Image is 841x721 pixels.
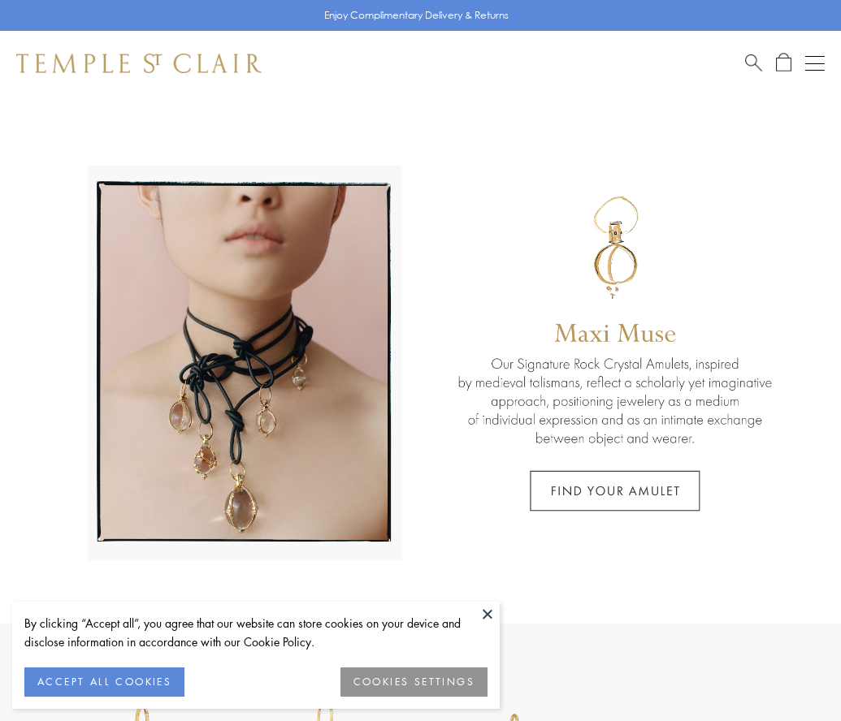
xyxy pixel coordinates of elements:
button: COOKIES SETTINGS [340,667,488,697]
a: Open Shopping Bag [776,53,791,73]
button: Open navigation [805,54,825,73]
button: ACCEPT ALL COOKIES [24,667,184,697]
div: By clicking “Accept all”, you agree that our website can store cookies on your device and disclos... [24,614,488,651]
img: Temple St. Clair [16,54,262,73]
p: Enjoy Complimentary Delivery & Returns [324,7,509,24]
a: Search [745,53,762,73]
